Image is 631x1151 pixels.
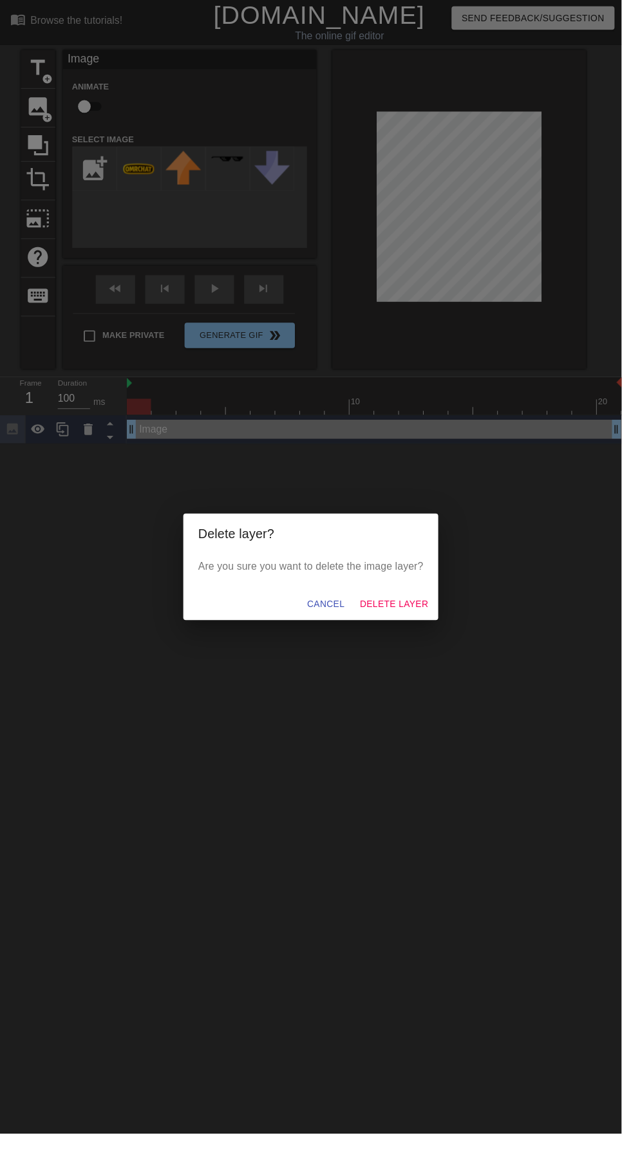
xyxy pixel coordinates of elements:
[365,605,435,621] span: Delete Layer
[360,601,440,625] button: Delete Layer
[312,605,350,621] span: Cancel
[202,532,430,552] h2: Delete layer?
[202,568,430,583] p: Are you sure you want to delete the image layer?
[306,601,355,625] button: Cancel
